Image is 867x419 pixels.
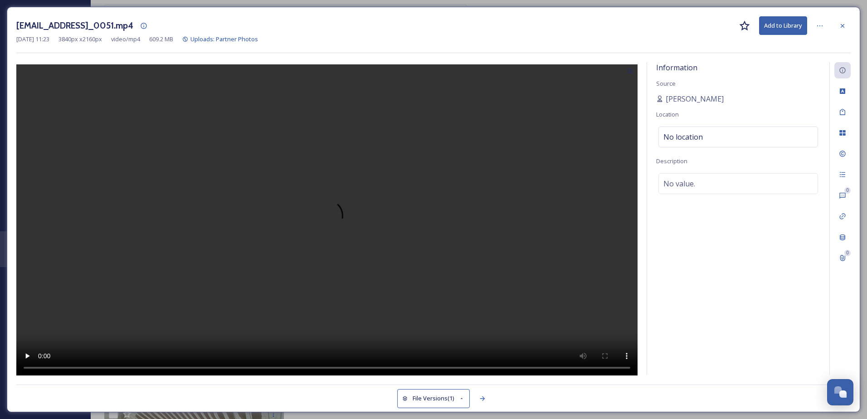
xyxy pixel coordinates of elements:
[16,19,133,32] h3: [EMAIL_ADDRESS]_0051.mp4
[844,250,851,256] div: 0
[58,35,102,44] span: 3840 px x 2160 px
[827,379,853,405] button: Open Chat
[656,157,687,165] span: Description
[844,187,851,194] div: 0
[759,16,807,35] button: Add to Library
[656,79,676,88] span: Source
[149,35,173,44] span: 609.2 MB
[656,110,679,118] span: Location
[16,35,49,44] span: [DATE] 11:23
[397,389,470,408] button: File Versions(1)
[663,178,695,189] span: No value.
[111,35,140,44] span: video/mp4
[666,93,724,104] span: [PERSON_NAME]
[656,63,697,73] span: Information
[663,132,703,142] span: No location
[190,35,258,43] span: Uploads: Partner Photos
